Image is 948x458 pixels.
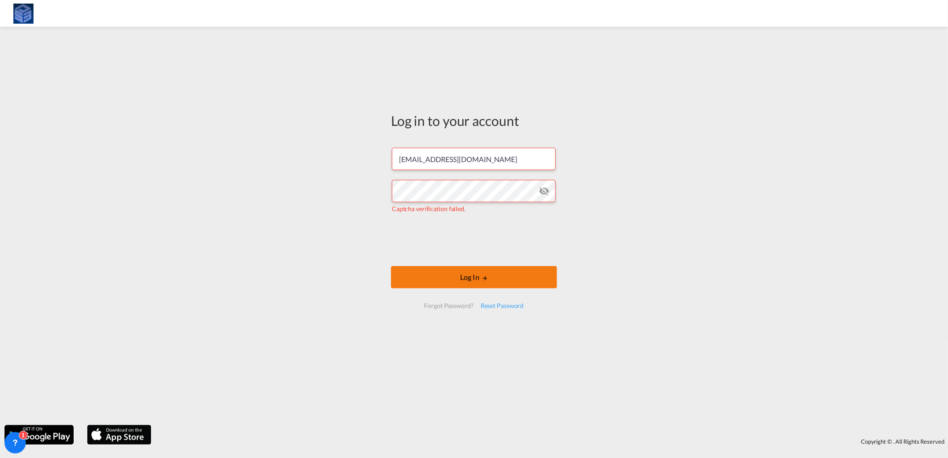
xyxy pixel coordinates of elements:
[392,205,466,212] span: Captcha verification failed.
[13,4,33,24] img: fff785d0086311efa2d3e168b14c2f64.png
[392,148,556,170] input: Enter email/phone number
[406,222,542,257] iframe: reCAPTCHA
[156,434,948,449] div: Copyright © . All Rights Reserved
[4,424,75,446] img: google.png
[391,266,557,288] button: LOGIN
[539,186,549,196] md-icon: icon-eye-off
[477,298,528,314] div: Reset Password
[391,111,557,130] div: Log in to your account
[420,298,477,314] div: Forgot Password?
[86,424,152,446] img: apple.png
